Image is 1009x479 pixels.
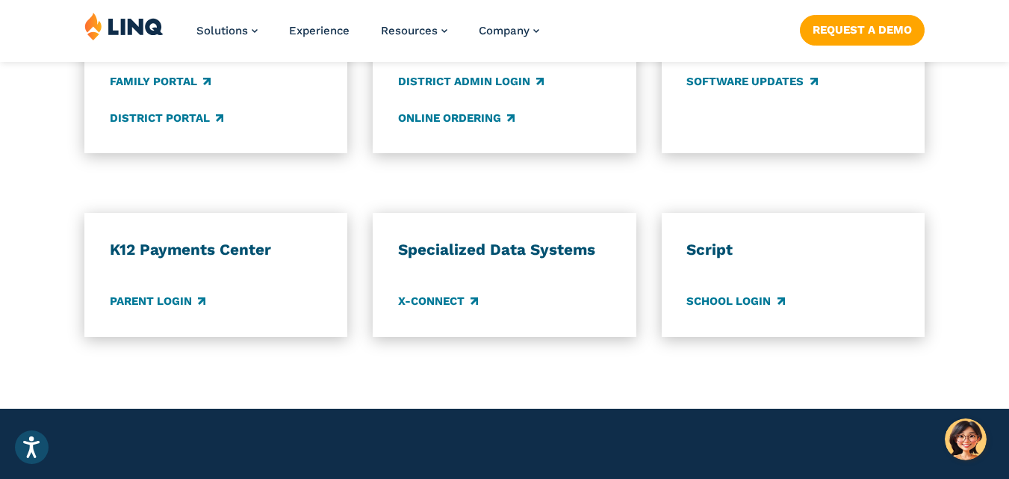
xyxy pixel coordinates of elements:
a: Company [479,24,539,37]
span: Company [479,24,530,37]
a: Experience [289,24,350,37]
a: District Admin Login [398,73,544,90]
button: Hello, have a question? Let’s chat. [945,418,987,460]
nav: Primary Navigation [196,12,539,61]
a: District Portal [110,110,223,126]
a: Request a Demo [800,15,925,45]
a: Parent Login [110,294,205,310]
a: Family Portal [110,73,211,90]
a: Solutions [196,24,258,37]
a: Resources [381,24,447,37]
a: School Login [686,294,784,310]
h3: Specialized Data Systems [398,240,611,259]
h3: Script [686,240,899,259]
a: X-Connect [398,294,478,310]
nav: Button Navigation [800,12,925,45]
h3: K12 Payments Center [110,240,323,259]
a: Software Updates [686,73,817,90]
span: Resources [381,24,438,37]
img: LINQ | K‑12 Software [84,12,164,40]
a: Online Ordering [398,110,515,126]
span: Solutions [196,24,248,37]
